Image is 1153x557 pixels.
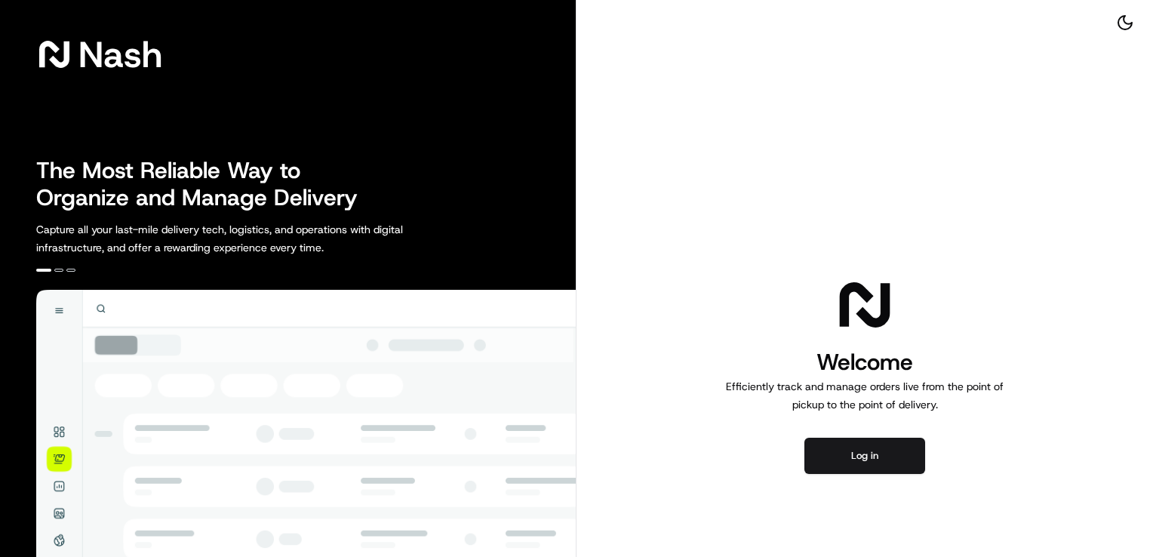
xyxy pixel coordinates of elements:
[720,347,1010,377] h1: Welcome
[804,438,925,474] button: Log in
[720,377,1010,414] p: Efficiently track and manage orders live from the point of pickup to the point of delivery.
[36,220,471,257] p: Capture all your last-mile delivery tech, logistics, and operations with digital infrastructure, ...
[78,39,162,69] span: Nash
[36,157,374,211] h2: The Most Reliable Way to Organize and Manage Delivery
